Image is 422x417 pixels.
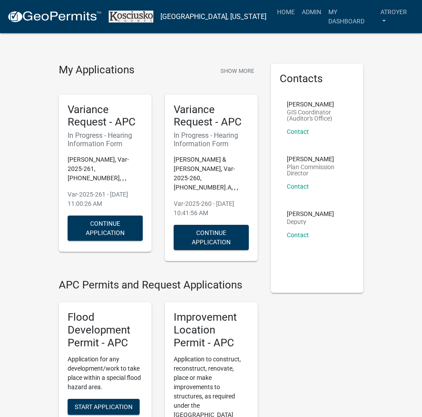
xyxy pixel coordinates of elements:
[287,219,334,225] p: Deputy
[287,128,309,135] a: Contact
[274,4,298,20] a: Home
[280,72,355,85] h5: Contacts
[287,109,348,121] p: GIS Coordinator (Auditor's Office)
[174,155,249,192] p: [PERSON_NAME] & [PERSON_NAME], Var-2025-260, [PHONE_NUMBER].A, , ,
[287,231,309,239] a: Contact
[174,199,249,218] p: Var-2025-260 - [DATE] 10:41:56 AM
[160,9,266,24] a: [GEOGRAPHIC_DATA], [US_STATE]
[59,64,134,77] h4: My Applications
[68,155,143,183] p: [PERSON_NAME], Var-2025-261, [PHONE_NUMBER], , ,
[68,190,143,208] p: Var-2025-261 - [DATE] 11:00:26 AM
[174,225,249,250] button: Continue Application
[287,211,334,217] p: [PERSON_NAME]
[109,11,153,23] img: Kosciusko County, Indiana
[75,403,133,410] span: Start Application
[287,101,348,107] p: [PERSON_NAME]
[174,103,249,129] h5: Variance Request - APC
[68,216,143,241] button: Continue Application
[298,4,325,20] a: Admin
[68,103,143,129] h5: Variance Request - APC
[287,156,348,162] p: [PERSON_NAME]
[68,355,143,392] p: Application for any development/work to take place within a special flood hazard area.
[174,131,249,148] h6: In Progress - Hearing Information Form
[287,183,309,190] a: Contact
[217,64,258,78] button: Show More
[377,4,415,30] a: atroyer
[59,279,258,292] h4: APC Permits and Request Applications
[287,164,348,176] p: Plan Commission Director
[68,131,143,148] h6: In Progress - Hearing Information Form
[68,399,140,415] button: Start Application
[68,311,143,349] h5: Flood Development Permit - APC
[325,4,377,30] a: My Dashboard
[174,311,249,349] h5: Improvement Location Permit - APC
